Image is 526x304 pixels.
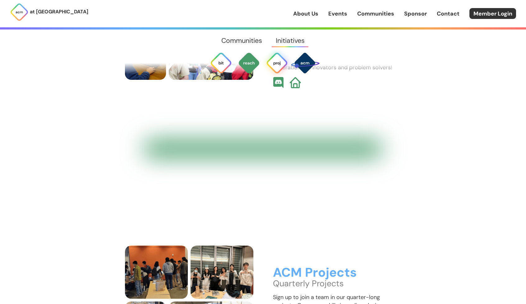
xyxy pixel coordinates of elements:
[266,52,288,74] img: ACM Projects
[215,29,269,52] a: Communities
[293,10,318,18] a: About Us
[10,3,29,21] img: ACM Logo
[437,10,459,18] a: Contact
[30,8,88,16] p: at [GEOGRAPHIC_DATA]
[404,10,427,18] a: Sponsor
[273,77,284,88] img: ACM Outreach Discord
[290,48,320,78] img: SPACE
[357,10,394,18] a: Communities
[125,246,188,299] img: members check out projects at project showcase
[210,52,232,74] img: Bit Byte
[238,52,260,74] img: ACM Outreach
[191,246,253,299] img: a project team makes diamond signs with their hands at project showcase, celebrating the completi...
[469,8,516,19] a: Member Login
[269,29,311,52] a: Initiatives
[328,10,347,18] a: Events
[290,77,301,88] img: ACM Outreach Website
[273,279,401,288] p: Quarterly Projects
[273,266,401,280] h3: ACM Projects
[10,3,88,21] a: at [GEOGRAPHIC_DATA]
